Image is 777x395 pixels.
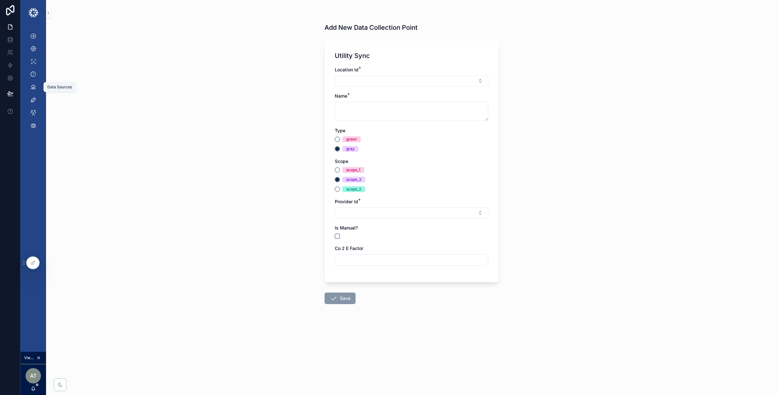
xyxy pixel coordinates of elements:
[335,199,358,204] span: Provider Id
[335,51,370,60] h1: Utility Sync
[335,207,488,218] button: Select Button
[28,8,39,18] img: App logo
[335,67,358,72] span: Location Id
[346,167,360,173] div: scope_1
[335,93,347,99] span: Name
[335,158,348,164] span: Scope
[20,26,46,140] div: scrollable content
[335,246,363,251] span: Co 2 E Factor
[30,372,36,380] span: AT
[335,225,358,230] span: Is Manual?
[325,23,418,32] h1: Add New Data Collection Point
[335,76,488,86] button: Select Button
[346,146,355,152] div: gray
[346,177,361,182] div: scope_2
[47,85,72,90] div: Data Sources
[346,186,361,192] div: scope_3
[335,128,345,133] span: Type
[24,355,35,360] span: Viewing as Ana
[346,136,357,142] div: green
